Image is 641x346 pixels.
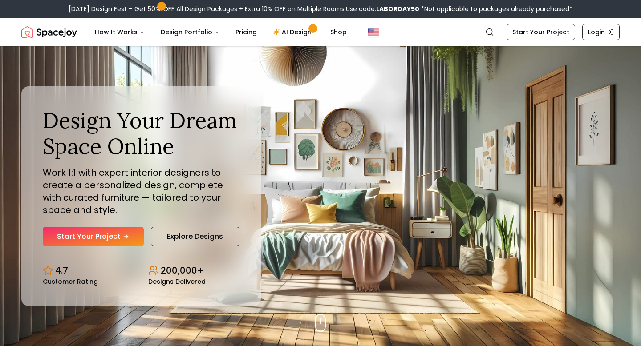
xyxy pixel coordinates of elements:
[148,278,206,285] small: Designs Delivered
[346,4,419,13] span: Use code:
[43,257,239,285] div: Design stats
[376,4,419,13] b: LABORDAY50
[43,278,98,285] small: Customer Rating
[323,23,354,41] a: Shop
[55,264,68,277] p: 4.7
[43,227,144,246] a: Start Your Project
[582,24,620,40] a: Login
[43,166,239,216] p: Work 1:1 with expert interior designers to create a personalized design, complete with curated fu...
[88,23,152,41] button: How It Works
[21,23,77,41] img: Spacejoy Logo
[419,4,572,13] span: *Not applicable to packages already purchased*
[161,264,203,277] p: 200,000+
[21,23,77,41] a: Spacejoy
[266,23,321,41] a: AI Design
[69,4,572,13] div: [DATE] Design Fest – Get 50% OFF All Design Packages + Extra 10% OFF on Multiple Rooms.
[368,27,379,37] img: United States
[88,23,354,41] nav: Main
[43,108,239,159] h1: Design Your Dream Space Online
[154,23,227,41] button: Design Portfolio
[151,227,239,246] a: Explore Designs
[21,18,620,46] nav: Global
[507,24,575,40] a: Start Your Project
[228,23,264,41] a: Pricing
